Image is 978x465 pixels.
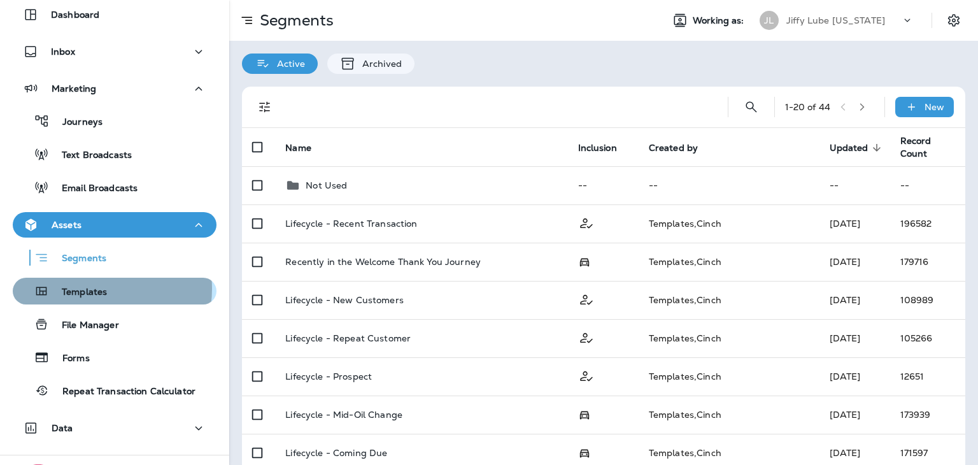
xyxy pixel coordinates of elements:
button: Dashboard [13,2,216,27]
p: Lifecycle - Repeat Customer [285,333,411,343]
p: Marketing [52,83,96,94]
div: JL [760,11,779,30]
td: [DATE] [819,281,890,319]
p: Data [52,423,73,433]
span: Updated [830,142,885,154]
span: Possession [578,408,591,420]
p: Forms [50,353,90,365]
td: -- [568,166,639,204]
p: Lifecycle - Prospect [285,371,372,382]
button: Repeat Transaction Calculator [13,377,216,404]
p: Recently in the Welcome Thank You Journey [285,257,481,267]
td: 108989 [890,281,965,319]
td: 105266 [890,319,965,357]
button: Settings [942,9,965,32]
p: Lifecycle - Coming Due [285,448,387,458]
td: -- [819,166,890,204]
p: Dashboard [51,10,99,20]
td: 179716 [890,243,965,281]
span: Customer Only [578,217,595,228]
td: -- [890,166,965,204]
span: Customer Only [578,331,595,343]
span: Customer Only [578,369,595,381]
span: Customer Only [578,293,595,304]
button: Filters [252,94,278,120]
p: Email Broadcasts [49,183,138,195]
button: Journeys [13,108,216,134]
button: Forms [13,344,216,371]
td: [DATE] [819,396,890,434]
td: -- [639,166,819,204]
td: [DATE] [819,319,890,357]
span: Inclusion [578,143,617,154]
p: Lifecycle - New Customers [285,295,404,305]
td: Templates , Cinch [639,281,819,319]
td: 196582 [890,204,965,243]
span: Possession [578,447,591,458]
td: Templates , Cinch [639,396,819,434]
p: Lifecycle - Recent Transaction [285,218,417,229]
td: Templates , Cinch [639,319,819,357]
p: Not Used [306,180,347,190]
p: Segments [49,253,106,266]
p: Text Broadcasts [49,150,132,162]
p: Lifecycle - Mid-Oil Change [285,410,402,420]
p: Segments [255,11,334,30]
p: Journeys [50,117,103,129]
p: Templates [49,287,107,299]
button: File Manager [13,311,216,338]
span: Record Count [900,135,932,159]
span: Name [285,143,311,154]
span: Possession [578,255,591,267]
td: [DATE] [819,204,890,243]
button: Data [13,415,216,441]
button: Inbox [13,39,216,64]
p: Archived [356,59,402,69]
p: File Manager [49,320,119,332]
button: Email Broadcasts [13,174,216,201]
button: Segments [13,244,216,271]
div: 1 - 20 of 44 [785,102,830,112]
button: Templates [13,278,216,304]
span: Working as: [693,15,747,26]
p: Assets [52,220,81,230]
button: Marketing [13,76,216,101]
p: Active [271,59,305,69]
p: Repeat Transaction Calculator [50,386,195,398]
td: Templates , Cinch [639,204,819,243]
td: 12651 [890,357,965,396]
button: Search Segments [739,94,764,120]
span: Created by [649,143,698,154]
td: [DATE] [819,357,890,396]
button: Assets [13,212,216,238]
p: New [925,102,944,112]
td: [DATE] [819,243,890,281]
td: Templates , Cinch [639,243,819,281]
td: 173939 [890,396,965,434]
span: Inclusion [578,142,634,154]
span: Created by [649,142,714,154]
td: Templates , Cinch [639,357,819,396]
p: Jiffy Lube [US_STATE] [786,15,885,25]
button: Text Broadcasts [13,141,216,168]
span: Updated [830,143,868,154]
p: Inbox [51,46,75,57]
span: Name [285,142,328,154]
